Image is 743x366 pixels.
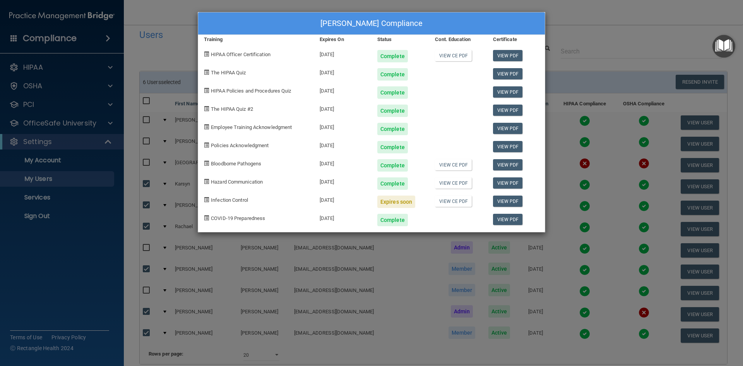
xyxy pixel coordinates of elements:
div: Status [371,35,429,44]
div: [DATE] [314,153,371,172]
div: Complete [377,105,408,117]
a: View PDF [493,123,523,134]
div: [DATE] [314,117,371,135]
a: View PDF [493,159,523,170]
span: Policies Acknowledgment [211,143,269,148]
div: Complete [377,177,408,190]
iframe: Drift Widget Chat Controller [609,311,734,342]
a: View PDF [493,214,523,225]
div: [DATE] [314,190,371,208]
div: [DATE] [314,208,371,226]
a: View CE PDF [435,177,472,189]
div: Complete [377,50,408,62]
div: [DATE] [314,81,371,99]
span: HIPAA Policies and Procedures Quiz [211,88,291,94]
span: COVID-19 Preparedness [211,215,265,221]
span: Bloodborne Pathogens [211,161,261,167]
div: [PERSON_NAME] Compliance [198,12,545,35]
a: View PDF [493,68,523,79]
div: Expires On [314,35,371,44]
a: View CE PDF [435,50,472,61]
div: Complete [377,214,408,226]
a: View PDF [493,105,523,116]
div: Expires soon [377,196,415,208]
span: HIPAA Officer Certification [211,52,270,57]
a: View CE PDF [435,159,472,170]
div: Cont. Education [429,35,487,44]
a: View PDF [493,141,523,152]
div: Complete [377,68,408,81]
div: Certificate [487,35,545,44]
div: [DATE] [314,44,371,62]
a: View PDF [493,86,523,98]
div: [DATE] [314,62,371,81]
div: [DATE] [314,135,371,153]
a: View PDF [493,50,523,61]
span: Infection Control [211,197,248,203]
span: Employee Training Acknowledgment [211,124,292,130]
a: View PDF [493,177,523,189]
a: View PDF [493,196,523,207]
div: Complete [377,86,408,99]
span: Hazard Communication [211,179,263,185]
div: Complete [377,141,408,153]
span: The HIPAA Quiz [211,70,246,76]
span: The HIPAA Quiz #2 [211,106,253,112]
div: [DATE] [314,172,371,190]
div: Complete [377,159,408,172]
a: View CE PDF [435,196,472,207]
div: Training [198,35,314,44]
div: [DATE] [314,99,371,117]
div: Complete [377,123,408,135]
button: Open Resource Center [712,35,735,58]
